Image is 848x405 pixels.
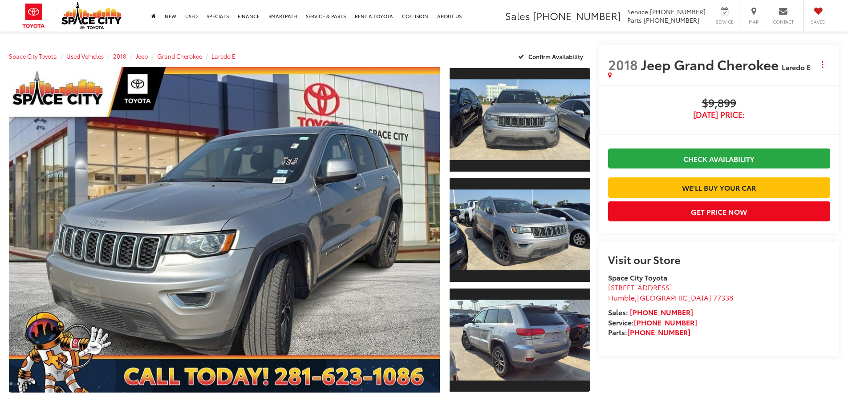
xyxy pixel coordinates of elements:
button: Confirm Availability [513,48,590,64]
img: Space City Toyota [61,2,122,29]
a: [PHONE_NUMBER] [627,327,690,337]
a: Expand Photo 3 [450,288,590,393]
img: 2018 Jeep Grand Cherokee Laredo E [448,80,591,160]
span: Sales: [608,307,628,317]
img: 2018 Jeep Grand Cherokee Laredo E [4,65,444,394]
span: Sales [505,8,530,23]
span: Service [627,7,648,16]
a: Grand Cherokee [157,52,202,60]
a: Expand Photo 0 [9,67,440,393]
span: Humble [608,292,635,302]
span: Map [744,19,763,25]
span: [DATE] Price: [608,110,830,119]
span: Saved [808,19,828,25]
span: [PHONE_NUMBER] [644,16,699,24]
button: Get Price Now [608,201,830,221]
a: We'll Buy Your Car [608,177,830,197]
span: 2018 [608,55,638,74]
a: Laredo E [211,52,235,60]
span: Service [714,19,734,25]
span: , [608,292,733,302]
span: Contact [773,19,794,25]
a: Expand Photo 1 [450,67,590,172]
strong: Parts: [608,327,690,337]
strong: Service: [608,317,697,327]
span: [PHONE_NUMBER] [533,8,621,23]
a: [PHONE_NUMBER] [630,307,693,317]
span: 77338 [713,292,733,302]
span: Jeep Grand Cherokee [641,55,782,74]
strong: Space City Toyota [608,272,667,282]
span: dropdown dots [822,61,823,68]
a: [PHONE_NUMBER] [634,317,697,327]
a: Jeep [136,52,148,60]
img: 2018 Jeep Grand Cherokee Laredo E [448,190,591,270]
button: Actions [815,56,830,72]
a: Used Vehicles [66,52,104,60]
a: 2018 [113,52,126,60]
a: Expand Photo 2 [450,177,590,283]
span: [PHONE_NUMBER] [650,7,706,16]
span: [GEOGRAPHIC_DATA] [637,292,711,302]
span: Parts [627,16,642,24]
a: Check Availability [608,148,830,168]
img: 2018 Jeep Grand Cherokee Laredo E [448,300,591,380]
h2: Visit our Store [608,253,830,265]
span: [STREET_ADDRESS] [608,282,672,292]
span: Laredo E [782,62,811,72]
span: Confirm Availability [528,52,583,60]
a: [STREET_ADDRESS] Humble,[GEOGRAPHIC_DATA] 77338 [608,282,733,302]
span: $9,899 [608,97,830,110]
a: Space City Toyota [9,52,57,60]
